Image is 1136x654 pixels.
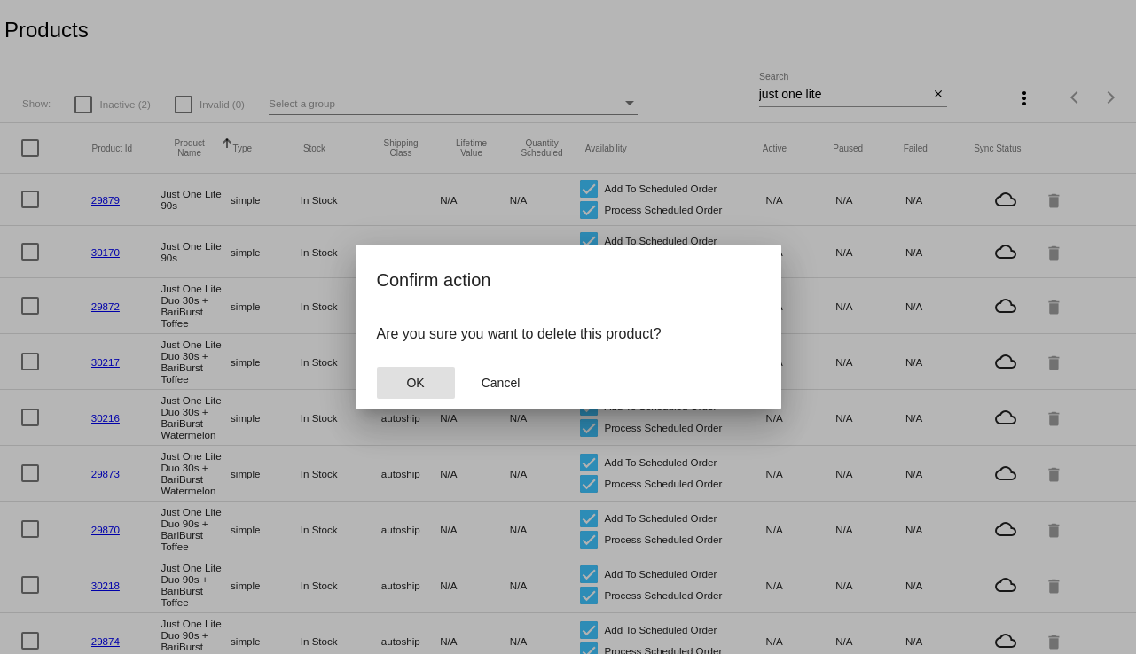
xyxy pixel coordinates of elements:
p: Are you sure you want to delete this product? [377,326,760,342]
span: OK [406,376,424,390]
button: Close dialog [462,367,540,399]
button: Close dialog [377,367,455,399]
span: Cancel [482,376,521,390]
h2: Confirm action [377,266,760,294]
